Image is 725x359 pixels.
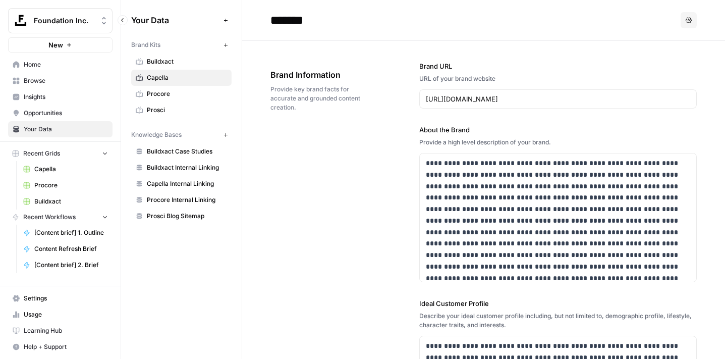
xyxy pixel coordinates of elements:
a: Buildxact [131,54,232,70]
span: [Content brief] 2. Brief [34,261,108,270]
a: Learning Hub [8,323,113,339]
span: Opportunities [24,109,108,118]
a: Buildxact Case Studies [131,143,232,160]
a: Procore [19,177,113,193]
label: Brand URL [419,61,697,71]
span: Procore [34,181,108,190]
a: Capella [131,70,232,86]
span: Content Refresh Brief [34,244,108,253]
span: Prosci Blog Sitemap [147,212,227,221]
a: Settings [8,290,113,306]
span: Prosci [147,106,227,115]
div: Provide a high level description of your brand. [419,138,697,147]
span: Settings [24,294,108,303]
a: [Content brief] 1. Outline [19,225,113,241]
label: Ideal Customer Profile [419,298,697,309]
a: Insights [8,89,113,105]
a: Capella [19,161,113,177]
a: Capella Internal Linking [131,176,232,192]
a: Prosci Blog Sitemap [131,208,232,224]
a: Procore [131,86,232,102]
span: Capella Internal Linking [147,179,227,188]
span: Capella [147,73,227,82]
span: Capella [34,165,108,174]
label: About the Brand [419,125,697,135]
img: Foundation Inc. Logo [12,12,30,30]
a: [Content brief] 2. Brief [19,257,113,273]
span: Browse [24,76,108,85]
span: Brand Information [270,69,363,81]
a: Home [8,57,113,73]
a: Usage [8,306,113,323]
a: Opportunities [8,105,113,121]
span: Your Data [131,14,219,26]
span: Buildxact [147,57,227,66]
span: New [48,40,63,50]
button: Recent Grids [8,146,113,161]
div: URL of your brand website [419,74,697,83]
span: Buildxact Internal Linking [147,163,227,172]
span: Knowledge Bases [131,130,182,139]
a: Browse [8,73,113,89]
span: Foundation Inc. [34,16,95,26]
span: Procore [147,89,227,98]
span: Buildxact Case Studies [147,147,227,156]
a: Your Data [8,121,113,137]
button: Help + Support [8,339,113,355]
span: Recent Workflows [23,213,76,222]
div: Describe your ideal customer profile including, but not limited to, demographic profile, lifestyl... [419,312,697,330]
span: Home [24,60,108,69]
input: www.sundaysoccer.com [426,94,690,104]
span: Buildxact [34,197,108,206]
button: Workspace: Foundation Inc. [8,8,113,33]
a: Procore Internal Linking [131,192,232,208]
span: Your Data [24,125,108,134]
a: Buildxact [19,193,113,210]
span: [Content brief] 1. Outline [34,228,108,237]
span: Insights [24,92,108,101]
a: Buildxact Internal Linking [131,160,232,176]
span: Recent Grids [23,149,60,158]
a: Content Refresh Brief [19,241,113,257]
span: Learning Hub [24,326,108,335]
button: New [8,37,113,53]
a: Prosci [131,102,232,118]
span: Procore Internal Linking [147,195,227,204]
button: Recent Workflows [8,210,113,225]
span: Brand Kits [131,40,160,49]
span: Help + Support [24,342,108,351]
span: Usage [24,310,108,319]
span: Provide key brand facts for accurate and grounded content creation. [270,85,363,112]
